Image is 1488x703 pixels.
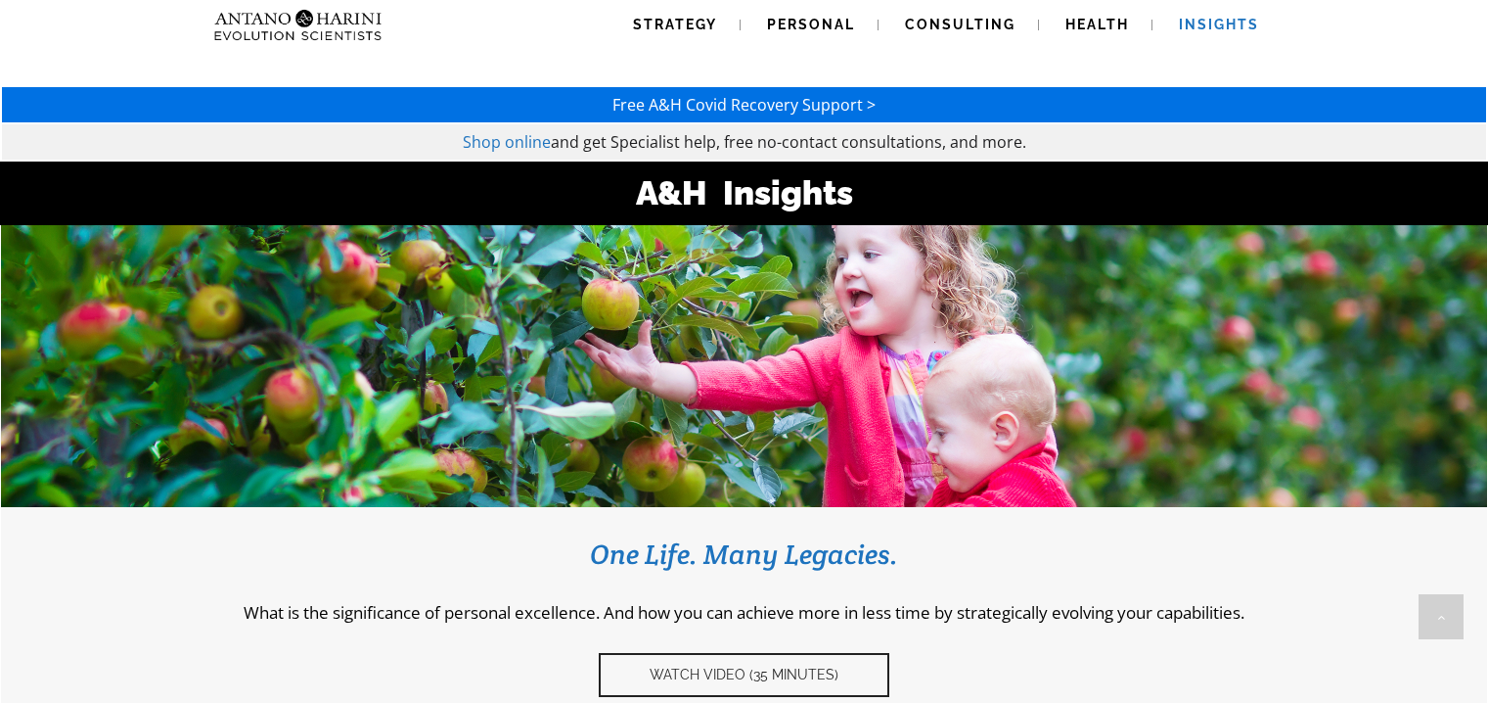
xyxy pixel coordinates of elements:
a: Free A&H Covid Recovery Support > [612,94,876,116]
span: and get Specialist help, free no-contact consultations, and more. [551,131,1026,153]
h3: One Life. Many Legacies. [30,537,1458,572]
span: Health [1065,17,1129,32]
span: Insights [1179,17,1259,32]
a: Watch video (35 Minutes) [599,653,889,697]
p: What is the significance of personal excellence. And how you can achieve more in less time by str... [30,601,1458,624]
strong: A&H Insights [636,173,853,212]
span: Watch video (35 Minutes) [650,667,838,683]
a: Shop online [463,131,551,153]
span: Personal [767,17,855,32]
span: Strategy [633,17,717,32]
span: Consulting [905,17,1015,32]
